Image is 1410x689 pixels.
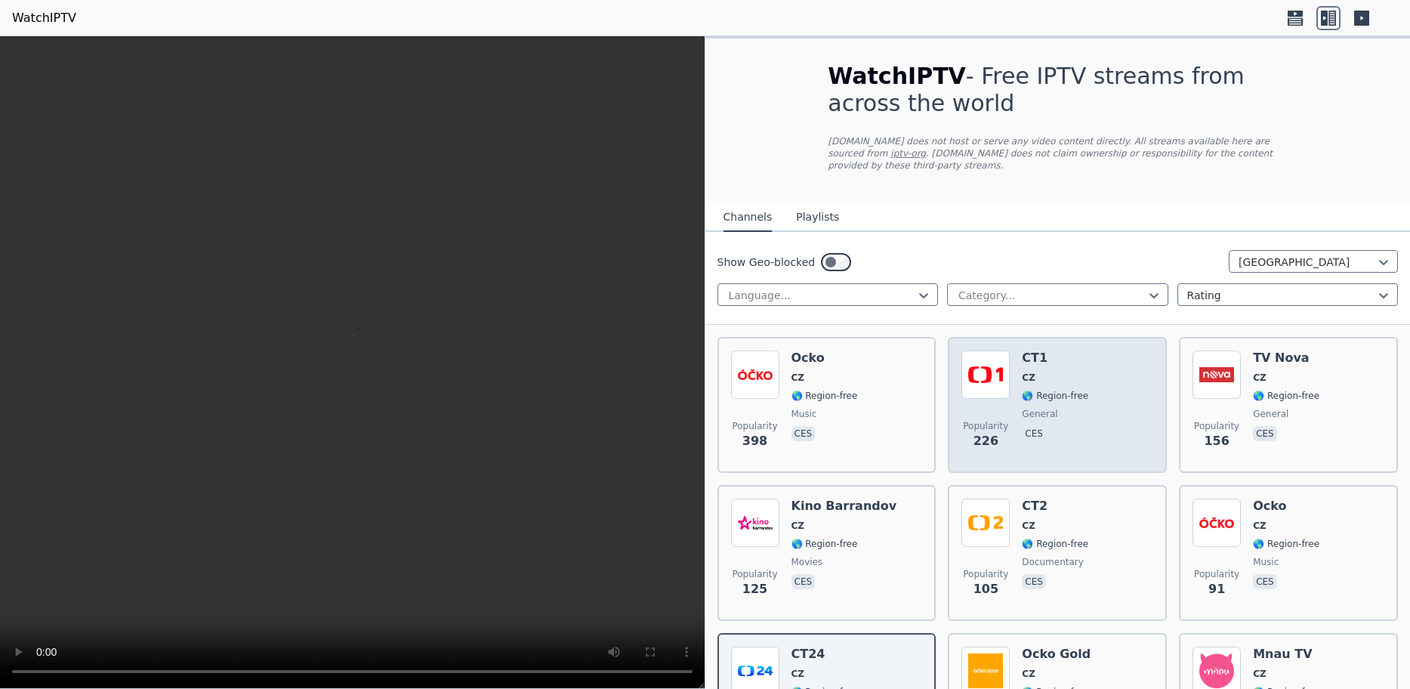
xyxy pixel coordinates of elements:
[791,647,858,662] h6: CT24
[961,499,1010,547] img: CT2
[1253,390,1319,402] span: 🌎 Region-free
[791,372,805,384] span: CZ
[791,556,823,568] span: movies
[1192,499,1241,547] img: Ocko
[1022,499,1088,514] h6: CT2
[828,63,966,89] span: WatchIPTV
[1022,647,1091,662] h6: Ocko Gold
[1194,420,1239,432] span: Popularity
[1204,432,1229,450] span: 156
[1253,499,1319,514] h6: Ocko
[1253,647,1319,662] h6: Mnau TV
[1253,538,1319,550] span: 🌎 Region-free
[791,408,817,420] span: music
[973,580,998,598] span: 105
[791,520,805,532] span: CZ
[1022,351,1088,366] h6: CT1
[1253,668,1267,680] span: CZ
[1022,426,1046,441] p: ces
[791,538,858,550] span: 🌎 Region-free
[717,255,816,270] label: Show Geo-blocked
[732,568,777,580] span: Popularity
[1253,408,1288,420] span: general
[796,203,839,232] button: Playlists
[791,351,858,366] h6: Ocko
[791,499,897,514] h6: Kino Barrandov
[828,63,1287,117] h1: - Free IPTV streams from across the world
[724,203,773,232] button: Channels
[1194,568,1239,580] span: Popularity
[731,351,779,399] img: Ocko
[1208,580,1225,598] span: 91
[1022,574,1046,589] p: ces
[791,390,858,402] span: 🌎 Region-free
[1022,390,1088,402] span: 🌎 Region-free
[791,668,805,680] span: CZ
[1022,520,1035,532] span: CZ
[890,148,926,159] a: iptv-org
[1253,574,1277,589] p: ces
[742,432,767,450] span: 398
[1192,351,1241,399] img: TV Nova
[1022,538,1088,550] span: 🌎 Region-free
[732,420,777,432] span: Popularity
[963,420,1008,432] span: Popularity
[1022,372,1035,384] span: CZ
[963,568,1008,580] span: Popularity
[1022,556,1084,568] span: documentary
[1253,372,1267,384] span: CZ
[791,426,816,441] p: ces
[742,580,767,598] span: 125
[828,135,1287,171] p: [DOMAIN_NAME] does not host or serve any video content directly. All streams available here are s...
[1253,556,1279,568] span: music
[1022,408,1057,420] span: general
[731,499,779,547] img: Kino Barrandov
[961,351,1010,399] img: CT1
[1253,351,1319,366] h6: TV Nova
[12,9,76,27] a: WatchIPTV
[791,574,816,589] p: ces
[1253,520,1267,532] span: CZ
[1253,426,1277,441] p: ces
[1022,668,1035,680] span: CZ
[973,432,998,450] span: 226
